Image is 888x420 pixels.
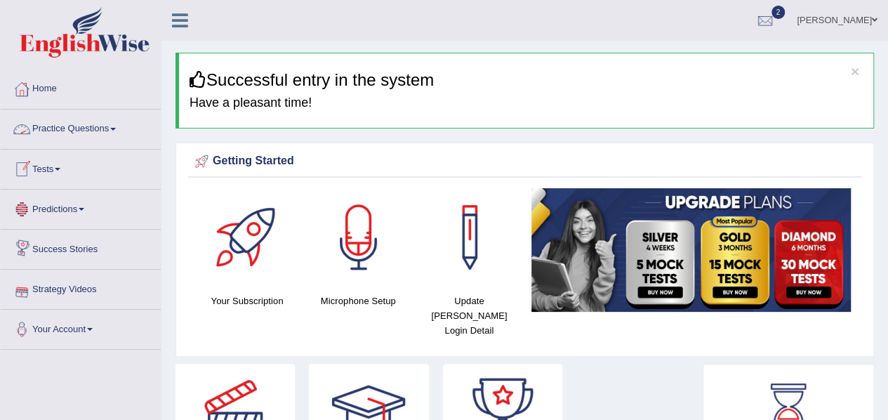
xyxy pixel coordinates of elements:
span: 2 [771,6,786,19]
h4: Microphone Setup [310,294,406,308]
div: Getting Started [192,151,858,172]
img: small5.jpg [531,188,851,312]
a: Practice Questions [1,110,161,145]
h3: Successful entry in the system [190,71,863,89]
h4: Update [PERSON_NAME] Login Detail [420,294,517,338]
button: × [851,64,859,79]
a: Success Stories [1,230,161,265]
a: Tests [1,150,161,185]
a: Predictions [1,190,161,225]
h4: Your Subscription [199,294,296,308]
a: Strategy Videos [1,270,161,305]
h4: Have a pleasant time! [190,96,863,110]
a: Your Account [1,310,161,345]
a: Home [1,70,161,105]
